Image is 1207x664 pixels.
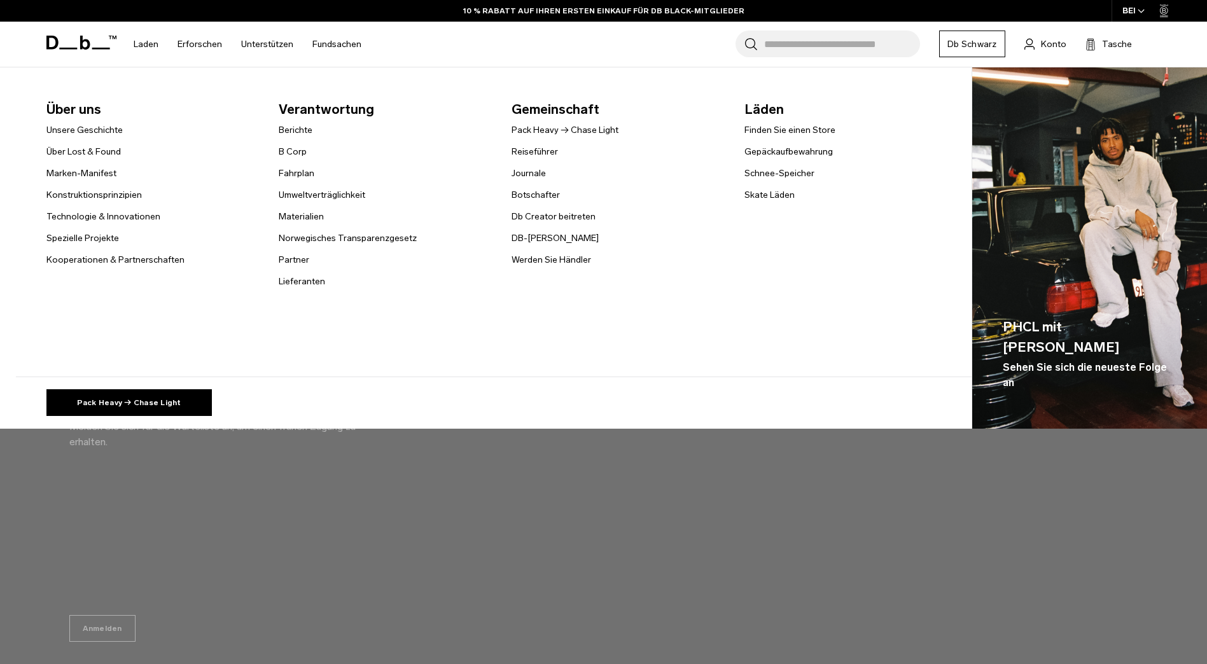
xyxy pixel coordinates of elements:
span: Über uns [46,99,259,120]
a: Db Creator beitreten [512,210,596,223]
a: Reiseführer [512,145,558,158]
a: Erforschen [178,22,222,67]
a: Pack Heavy → Chase Light [512,123,618,137]
a: Unterstützen [241,22,293,67]
a: Werden Sie Händler [512,253,591,266]
span: Läden [744,99,957,120]
a: Skate Läden [744,188,795,202]
a: Konto [1024,36,1066,52]
a: Spezielle Projekte [46,232,119,245]
a: Journale [512,167,546,180]
a: Lieferanten [279,275,325,288]
a: PHCL mit [PERSON_NAME] Sehen Sie sich die neueste Folge an Db [972,67,1207,429]
a: B Corp [279,145,307,158]
a: Marken-Manifest [46,167,116,180]
a: Umweltverträglichkeit [279,188,365,202]
a: 10 % RABATT AUF IHREN ERSTEN EINKAUF FÜR DB BLACK-MITGLIEDER [463,5,744,17]
span: Verantwortung [279,99,491,120]
a: Fahrplan [279,167,314,180]
button: Tasche [1085,36,1132,52]
a: Unsere Geschichte [46,123,123,137]
font: BEI [1122,6,1136,16]
a: Gepäckaufbewahrung [744,145,833,158]
span: Tasche [1102,38,1132,51]
nav: Hauptnavigation [124,22,371,67]
a: Fundsachen [312,22,361,67]
a: Berichte [279,123,312,137]
span: PHCL mit [PERSON_NAME] [1003,317,1176,357]
a: Kooperationen & Partnerschaften [46,253,185,266]
span: Konto [1041,38,1066,51]
span: Sehen Sie sich die neueste Folge an [1003,360,1176,391]
a: Materialien [279,210,324,223]
a: Db Schwarz [939,31,1005,57]
span: Gemeinschaft [512,99,724,120]
a: Laden [134,22,158,67]
a: Über Lost & Found [46,145,121,158]
a: Finden Sie einen Store [744,123,835,137]
img: Db [972,67,1207,429]
a: Pack Heavy → Chase Light [46,389,212,416]
a: Botschafter [512,188,560,202]
a: DB-[PERSON_NAME] [512,232,599,245]
a: Norwegisches Transparenzgesetz [279,232,417,245]
a: Konstruktionsprinzipien [46,188,142,202]
a: Partner [279,253,309,266]
a: Schnee-Speicher [744,167,814,180]
a: Technologie & Innovationen [46,210,160,223]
